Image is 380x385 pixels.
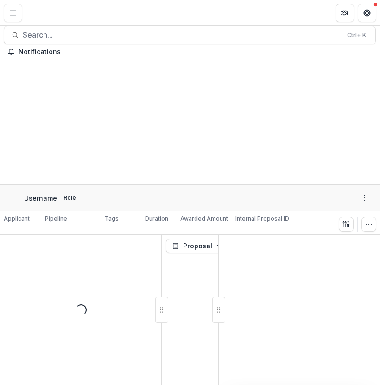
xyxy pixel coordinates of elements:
p: Internal Proposal ID [235,215,289,223]
button: Toggle Menu [4,4,22,22]
button: Partners [336,4,354,22]
p: Role [61,194,79,202]
span: Notifications [19,48,372,56]
p: Applicant [4,215,30,223]
div: Ctrl + K [345,30,368,40]
p: Pipeline [45,215,67,223]
button: Notifications [4,44,376,59]
p: Username [24,193,57,203]
p: Awarded Amount [180,215,228,223]
button: Get Help [358,4,376,22]
span: Search... [23,31,342,39]
p: Tags [105,215,119,223]
button: Proposal [166,239,229,253]
button: More [359,192,370,203]
button: Search... [4,26,376,44]
p: Duration [145,215,168,223]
